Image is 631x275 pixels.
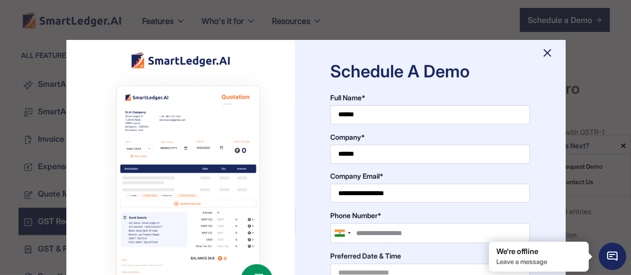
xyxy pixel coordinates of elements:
span: Chat Widget [599,243,626,270]
label: Phone Number* [330,210,530,221]
label: Full Name* [330,92,530,103]
label: Company Email* [330,171,530,181]
h1: Schedule A Demo [330,61,530,82]
label: Company* [330,132,530,142]
p: Leave a message [496,258,581,266]
img: charm_cross [539,45,555,61]
div: India (भारत): +91 [331,224,354,243]
div: We're offline [496,247,581,257]
img: Smart Ledger logo [130,52,231,78]
label: Preferred Date & Time [330,251,530,261]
